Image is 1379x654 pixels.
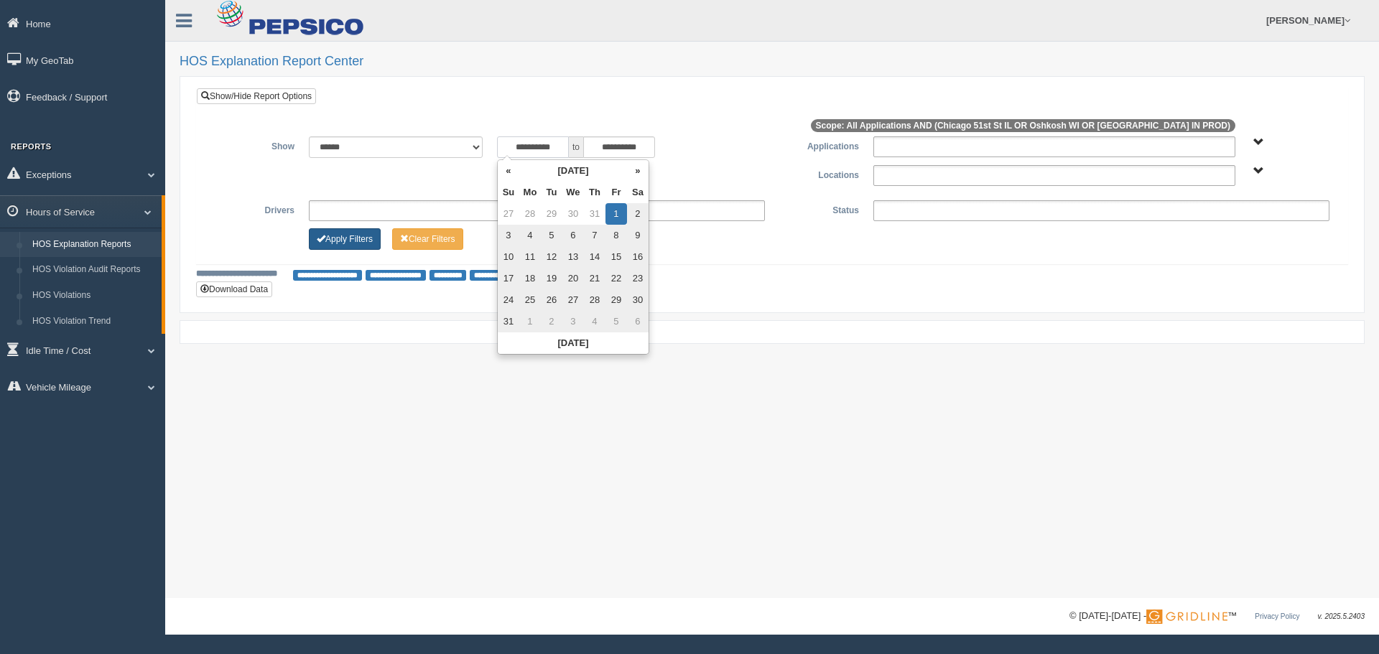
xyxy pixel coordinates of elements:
[772,200,866,218] label: Status
[519,160,627,182] th: [DATE]
[605,182,627,203] th: Fr
[627,268,649,289] td: 23
[519,246,541,268] td: 11
[519,203,541,225] td: 28
[498,203,519,225] td: 27
[498,289,519,311] td: 24
[26,283,162,309] a: HOS Violations
[562,203,584,225] td: 30
[627,203,649,225] td: 2
[772,136,866,154] label: Applications
[584,268,605,289] td: 21
[498,268,519,289] td: 17
[605,203,627,225] td: 1
[562,246,584,268] td: 13
[26,257,162,283] a: HOS Violation Audit Reports
[208,200,302,218] label: Drivers
[1255,612,1299,620] a: Privacy Policy
[562,289,584,311] td: 27
[605,268,627,289] td: 22
[519,182,541,203] th: Mo
[541,311,562,332] td: 2
[519,225,541,246] td: 4
[584,225,605,246] td: 7
[584,203,605,225] td: 31
[605,311,627,332] td: 5
[584,182,605,203] th: Th
[627,160,649,182] th: »
[584,311,605,332] td: 4
[180,55,1365,69] h2: HOS Explanation Report Center
[392,228,463,250] button: Change Filter Options
[309,228,381,250] button: Change Filter Options
[1146,609,1227,624] img: Gridline
[541,246,562,268] td: 12
[627,289,649,311] td: 30
[519,289,541,311] td: 25
[498,246,519,268] td: 10
[519,311,541,332] td: 1
[208,136,302,154] label: Show
[498,182,519,203] th: Su
[811,119,1235,132] span: Scope: All Applications AND (Chicago 51st St IL OR Oshkosh WI OR [GEOGRAPHIC_DATA] IN PROD)
[562,182,584,203] th: We
[541,268,562,289] td: 19
[627,246,649,268] td: 16
[772,165,866,182] label: Locations
[569,136,583,158] span: to
[627,311,649,332] td: 6
[562,225,584,246] td: 6
[196,281,272,297] button: Download Data
[197,88,316,104] a: Show/Hide Report Options
[562,311,584,332] td: 3
[627,225,649,246] td: 9
[584,289,605,311] td: 28
[541,225,562,246] td: 5
[627,182,649,203] th: Sa
[498,332,649,354] th: [DATE]
[498,160,519,182] th: «
[26,232,162,258] a: HOS Explanation Reports
[498,225,519,246] td: 3
[584,246,605,268] td: 14
[541,203,562,225] td: 29
[498,311,519,332] td: 31
[605,289,627,311] td: 29
[605,225,627,246] td: 8
[26,309,162,335] a: HOS Violation Trend
[1318,612,1365,620] span: v. 2025.5.2403
[519,268,541,289] td: 18
[605,246,627,268] td: 15
[541,289,562,311] td: 26
[541,182,562,203] th: Tu
[562,268,584,289] td: 20
[1069,609,1365,624] div: © [DATE]-[DATE] - ™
